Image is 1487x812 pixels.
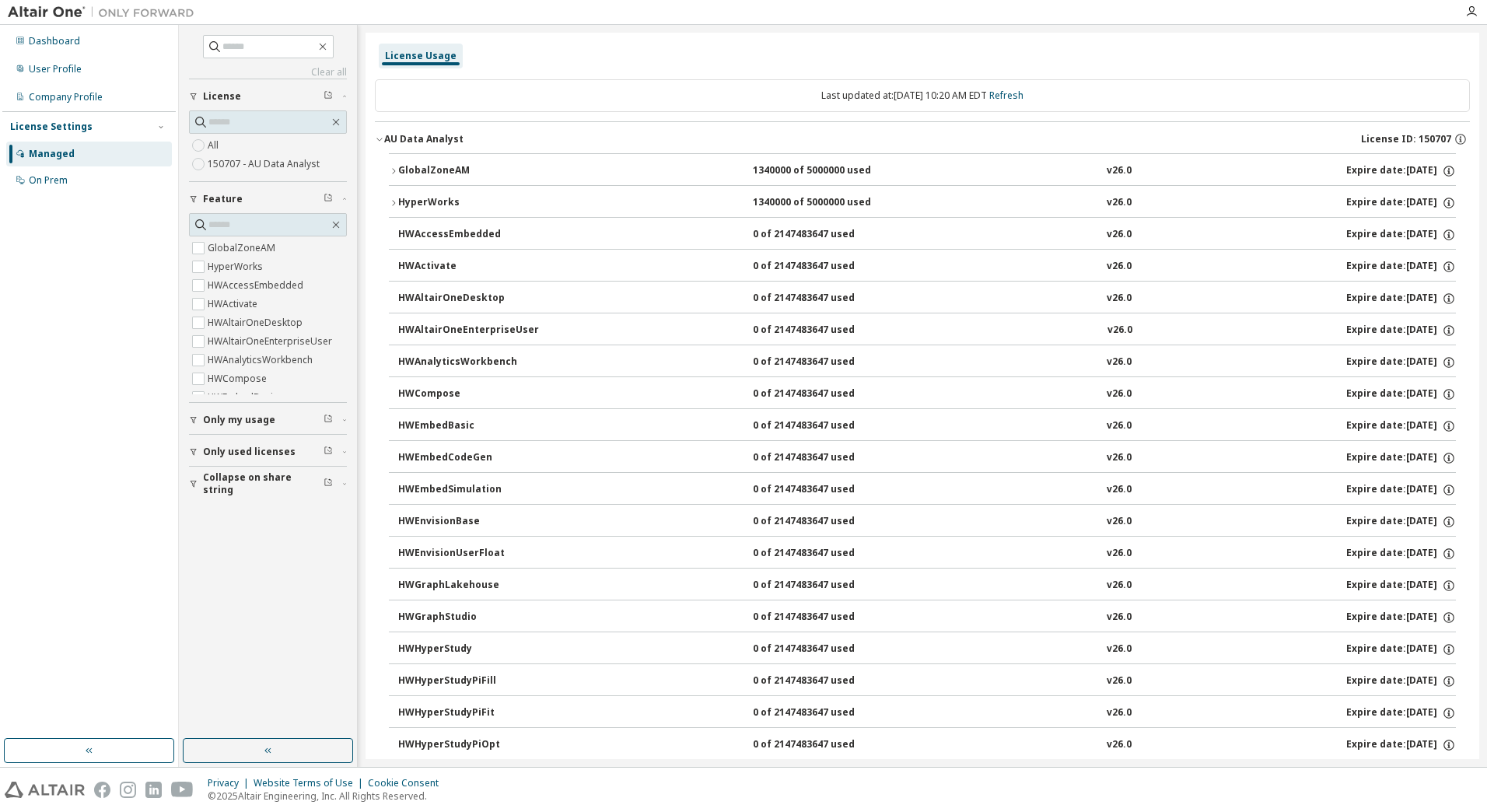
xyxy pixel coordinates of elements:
[324,446,333,458] span: Clear filter
[753,674,893,688] div: 0 of 2147483647 used
[1107,706,1132,720] div: v26.0
[398,282,1456,316] button: HWAltairOneDesktop0 of 2147483647 usedv26.0Expire date:[DATE]
[753,196,893,210] div: 1340000 of 5000000 used
[208,276,306,295] label: HWAccessEmbedded
[398,579,538,593] div: HWGraphLakehouse
[324,193,333,205] span: Clear filter
[1107,483,1132,497] div: v26.0
[398,505,1456,539] button: HWEnvisionBase0 of 2147483647 usedv26.0Expire date:[DATE]
[1346,642,1456,656] div: Expire date: [DATE]
[120,782,136,798] img: instagram.svg
[398,164,538,178] div: GlobalZoneAM
[189,66,347,79] a: Clear all
[324,478,333,490] span: Clear filter
[398,569,1456,603] button: HWGraphLakehouse0 of 2147483647 usedv26.0Expire date:[DATE]
[29,174,68,187] div: On Prem
[208,295,261,313] label: HWActivate
[1107,387,1132,401] div: v26.0
[10,121,93,133] div: License Settings
[208,239,278,257] label: GlobalZoneAM
[29,91,103,103] div: Company Profile
[753,706,893,720] div: 0 of 2147483647 used
[398,260,538,274] div: HWActivate
[1107,611,1132,625] div: v26.0
[398,228,538,242] div: HWAccessEmbedded
[1346,483,1456,497] div: Expire date: [DATE]
[1346,292,1456,306] div: Expire date: [DATE]
[208,369,270,388] label: HWCompose
[1107,515,1132,529] div: v26.0
[398,547,538,561] div: HWEnvisionUserFloat
[398,451,538,465] div: HWEmbedCodeGen
[398,728,1456,762] button: HWHyperStudyPiOpt0 of 2147483647 usedv26.0Expire date:[DATE]
[398,441,1456,475] button: HWEmbedCodeGen0 of 2147483647 usedv26.0Expire date:[DATE]
[324,90,333,103] span: Clear filter
[753,642,893,656] div: 0 of 2147483647 used
[398,196,538,210] div: HyperWorks
[753,611,893,625] div: 0 of 2147483647 used
[398,355,538,369] div: HWAnalyticsWorkbench
[398,642,538,656] div: HWHyperStudy
[29,148,75,160] div: Managed
[385,50,457,62] div: License Usage
[1107,324,1132,338] div: v26.0
[1346,196,1456,210] div: Expire date: [DATE]
[753,260,893,274] div: 0 of 2147483647 used
[208,155,323,173] label: 150707 - AU Data Analyst
[1107,196,1132,210] div: v26.0
[189,403,347,437] button: Only my usage
[1107,738,1132,752] div: v26.0
[398,387,538,401] div: HWCompose
[753,324,893,338] div: 0 of 2147483647 used
[1346,228,1456,242] div: Expire date: [DATE]
[208,257,266,276] label: HyperWorks
[753,451,893,465] div: 0 of 2147483647 used
[8,5,202,20] img: Altair One
[398,600,1456,635] button: HWGraphStudio0 of 2147483647 usedv26.0Expire date:[DATE]
[753,355,893,369] div: 0 of 2147483647 used
[753,419,893,433] div: 0 of 2147483647 used
[208,351,316,369] label: HWAnalyticsWorkbench
[208,313,306,332] label: HWAltairOneDesktop
[1107,579,1132,593] div: v26.0
[398,218,1456,252] button: HWAccessEmbedded0 of 2147483647 usedv26.0Expire date:[DATE]
[753,228,893,242] div: 0 of 2147483647 used
[753,483,893,497] div: 0 of 2147483647 used
[208,777,254,789] div: Privacy
[1107,164,1132,178] div: v26.0
[1346,674,1456,688] div: Expire date: [DATE]
[398,696,1456,730] button: HWHyperStudyPiFit0 of 2147483647 usedv26.0Expire date:[DATE]
[398,419,538,433] div: HWEmbedBasic
[398,632,1456,667] button: HWHyperStudy0 of 2147483647 usedv26.0Expire date:[DATE]
[203,414,275,426] span: Only my usage
[398,483,538,497] div: HWEmbedSimulation
[203,193,243,205] span: Feature
[398,409,1456,443] button: HWEmbedBasic0 of 2147483647 usedv26.0Expire date:[DATE]
[398,706,538,720] div: HWHyperStudyPiFit
[1361,133,1451,145] span: License ID: 150707
[1107,355,1132,369] div: v26.0
[398,473,1456,507] button: HWEmbedSimulation0 of 2147483647 usedv26.0Expire date:[DATE]
[1346,419,1456,433] div: Expire date: [DATE]
[1346,324,1456,338] div: Expire date: [DATE]
[324,414,333,426] span: Clear filter
[389,186,1456,220] button: HyperWorks1340000 of 5000000 usedv26.0Expire date:[DATE]
[398,738,538,752] div: HWHyperStudyPiOpt
[1107,642,1132,656] div: v26.0
[1107,292,1132,306] div: v26.0
[398,537,1456,571] button: HWEnvisionUserFloat0 of 2147483647 usedv26.0Expire date:[DATE]
[398,313,1456,348] button: HWAltairOneEnterpriseUser0 of 2147483647 usedv26.0Expire date:[DATE]
[753,387,893,401] div: 0 of 2147483647 used
[1107,451,1132,465] div: v26.0
[753,515,893,529] div: 0 of 2147483647 used
[189,182,347,216] button: Feature
[398,250,1456,284] button: HWActivate0 of 2147483647 usedv26.0Expire date:[DATE]
[1107,260,1132,274] div: v26.0
[189,79,347,114] button: License
[145,782,162,798] img: linkedin.svg
[254,777,368,789] div: Website Terms of Use
[1346,738,1456,752] div: Expire date: [DATE]
[5,782,85,798] img: altair_logo.svg
[1346,547,1456,561] div: Expire date: [DATE]
[203,90,241,103] span: License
